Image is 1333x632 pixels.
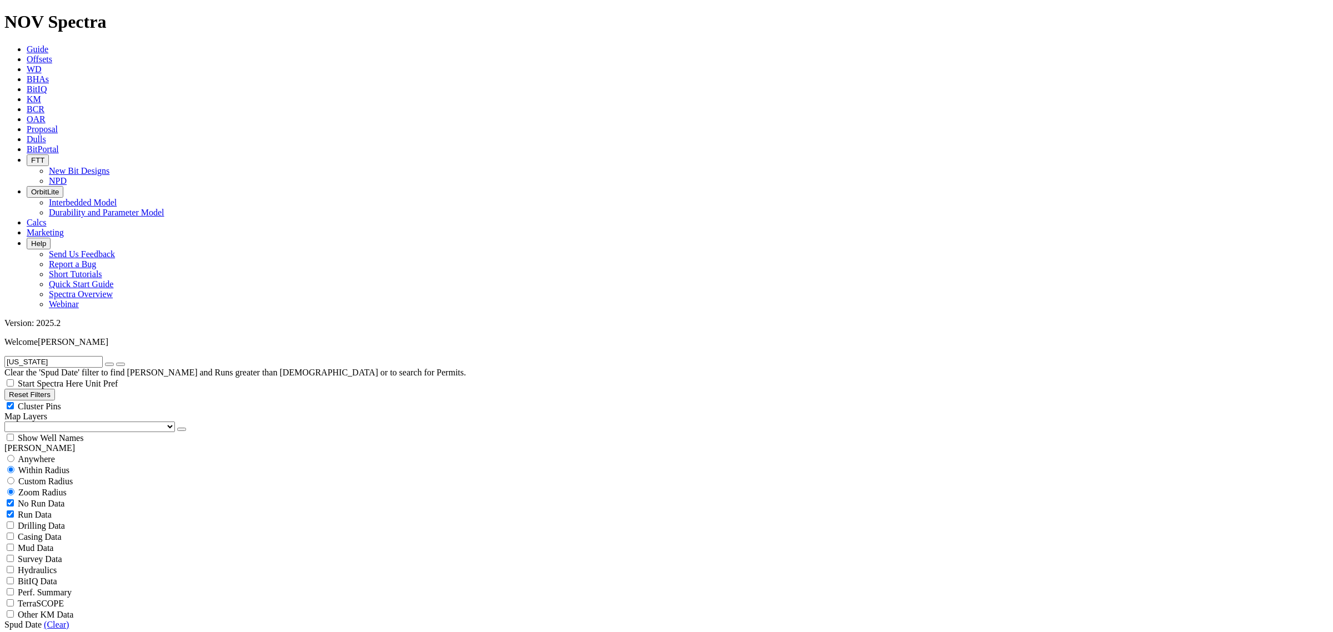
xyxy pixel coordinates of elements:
[27,186,63,198] button: OrbitLite
[49,176,67,185] a: NPD
[49,208,164,217] a: Durability and Parameter Model
[38,337,108,347] span: [PERSON_NAME]
[4,412,47,421] span: Map Layers
[27,84,47,94] a: BitIQ
[31,156,44,164] span: FTT
[4,564,1329,575] filter-controls-checkbox: Hydraulics Analysis
[4,389,55,400] button: Reset Filters
[27,144,59,154] a: BitPortal
[18,499,64,508] span: No Run Data
[49,289,113,299] a: Spectra Overview
[18,576,57,586] span: BitIQ Data
[27,154,49,166] button: FTT
[4,318,1329,328] div: Version: 2025.2
[18,379,83,388] span: Start Spectra Here
[27,104,44,114] a: BCR
[27,94,41,104] a: KM
[49,269,102,279] a: Short Tutorials
[18,599,64,608] span: TerraSCOPE
[4,586,1329,598] filter-controls-checkbox: Performance Summary
[31,239,46,248] span: Help
[27,124,58,134] a: Proposal
[49,279,113,289] a: Quick Start Guide
[18,488,67,497] span: Zoom Radius
[27,54,52,64] a: Offsets
[18,610,73,619] span: Other KM Data
[27,238,51,249] button: Help
[27,134,46,144] a: Dulls
[49,259,96,269] a: Report a Bug
[18,476,73,486] span: Custom Radius
[27,114,46,124] a: OAR
[18,521,65,530] span: Drilling Data
[18,510,52,519] span: Run Data
[4,620,42,629] span: Spud Date
[27,218,47,227] a: Calcs
[18,543,53,553] span: Mud Data
[44,620,69,629] a: (Clear)
[18,532,62,541] span: Casing Data
[4,368,466,377] span: Clear the 'Spud Date' filter to find [PERSON_NAME] and Runs greater than [DEMOGRAPHIC_DATA] or to...
[4,337,1329,347] p: Welcome
[18,433,83,443] span: Show Well Names
[18,565,57,575] span: Hydraulics
[49,166,109,175] a: New Bit Designs
[27,44,48,54] a: Guide
[49,249,115,259] a: Send Us Feedback
[27,228,64,237] a: Marketing
[49,299,79,309] a: Webinar
[18,554,62,564] span: Survey Data
[27,74,49,84] a: BHAs
[4,12,1329,32] h1: NOV Spectra
[85,379,118,388] span: Unit Pref
[4,356,103,368] input: Search
[18,454,55,464] span: Anywhere
[4,443,1329,453] div: [PERSON_NAME]
[31,188,59,196] span: OrbitLite
[18,402,61,411] span: Cluster Pins
[18,465,69,475] span: Within Radius
[7,379,14,387] input: Start Spectra Here
[27,64,42,74] a: WD
[18,588,72,597] span: Perf. Summary
[49,198,117,207] a: Interbedded Model
[4,598,1329,609] filter-controls-checkbox: TerraSCOPE Data
[4,609,1329,620] filter-controls-checkbox: TerraSCOPE Data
